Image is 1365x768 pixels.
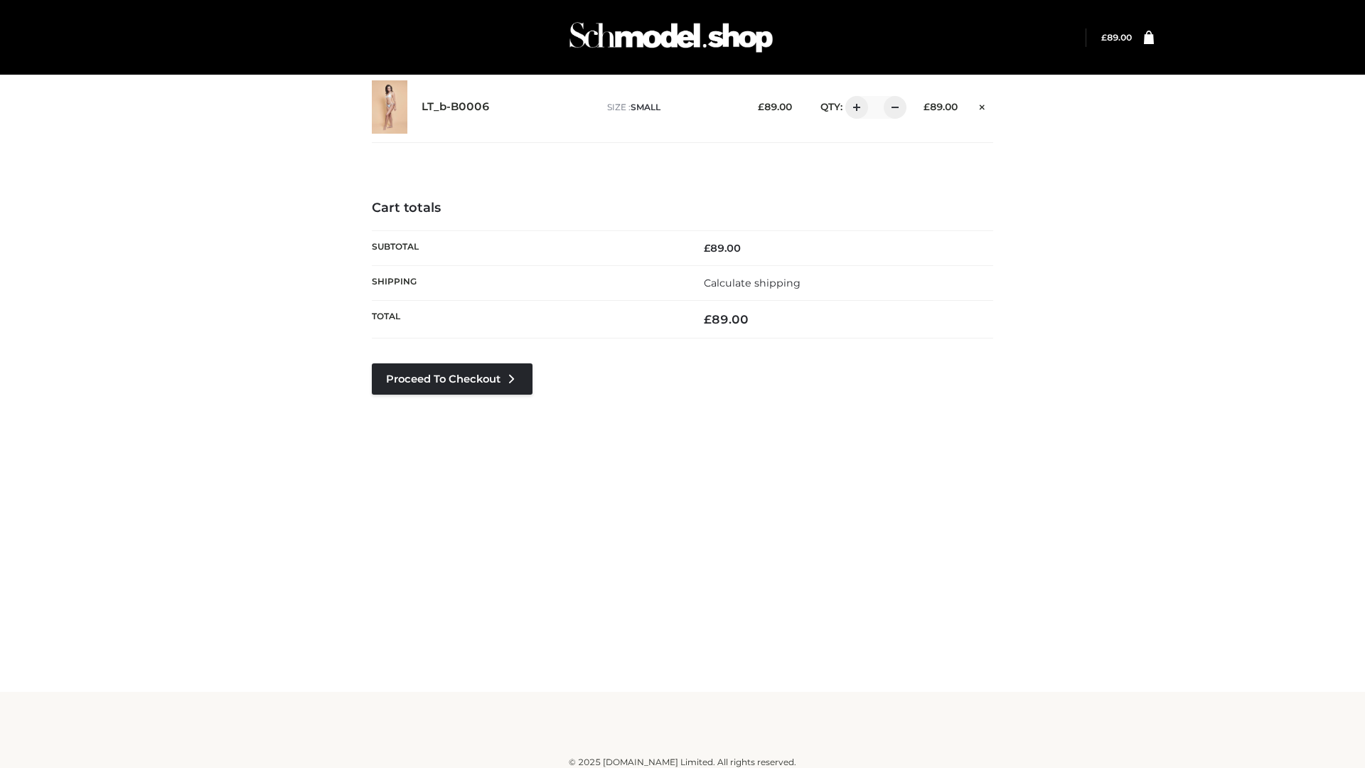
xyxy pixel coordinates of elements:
th: Total [372,301,682,338]
bdi: 89.00 [1101,32,1132,43]
img: LT_b-B0006 - SMALL [372,80,407,134]
a: Proceed to Checkout [372,363,532,395]
img: Schmodel Admin 964 [564,9,778,65]
span: £ [924,101,930,112]
span: £ [704,242,710,255]
th: Subtotal [372,230,682,265]
h4: Cart totals [372,201,993,216]
bdi: 89.00 [704,312,749,326]
span: £ [758,101,764,112]
a: LT_b-B0006 [422,100,490,114]
a: Calculate shipping [704,277,801,289]
a: Remove this item [972,96,993,114]
th: Shipping [372,265,682,300]
bdi: 89.00 [924,101,958,112]
span: £ [704,312,712,326]
bdi: 89.00 [704,242,741,255]
a: £89.00 [1101,32,1132,43]
bdi: 89.00 [758,101,792,112]
span: £ [1101,32,1107,43]
p: size : [607,101,736,114]
span: SMALL [631,102,660,112]
div: QTY: [806,96,901,119]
